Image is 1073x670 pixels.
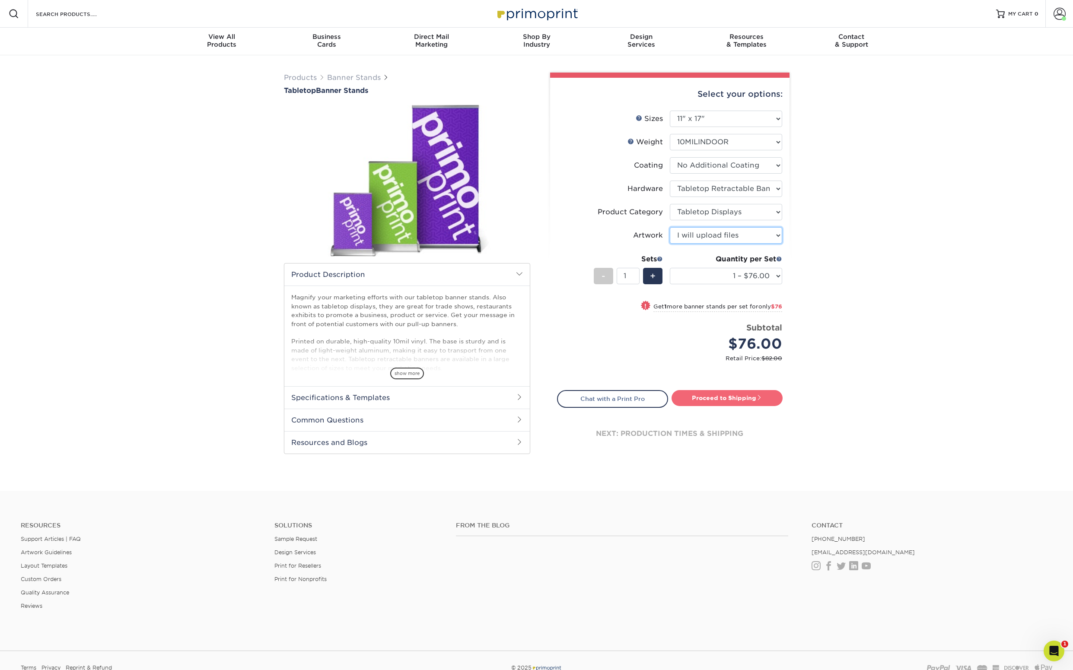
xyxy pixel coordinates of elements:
div: next: production times & shipping [557,408,783,460]
span: show more [390,368,424,379]
span: 1 [1061,641,1068,648]
span: only [758,303,782,310]
div: Sizes [636,114,663,124]
input: SEARCH PRODUCTS..... [35,9,119,19]
h2: Common Questions [284,409,530,431]
div: Artwork [633,230,663,241]
span: MY CART [1008,10,1033,18]
span: + [650,270,656,283]
small: Retail Price: [564,354,782,362]
img: Primoprint [494,4,580,23]
img: Tabletop 01 [284,95,530,266]
div: Weight [627,137,663,147]
h4: From the Blog [456,522,788,529]
div: $76.00 [676,333,782,354]
a: Layout Templates [21,562,67,569]
a: Resources& Templates [694,28,799,55]
a: Chat with a Print Pro [557,390,668,407]
div: Select your options: [557,78,783,111]
a: Print for Resellers [274,562,321,569]
span: View All [169,33,274,41]
div: Industry [484,33,589,48]
div: Products [169,33,274,48]
h4: Solutions [274,522,443,529]
h2: Resources and Blogs [284,431,530,454]
a: Support Articles | FAQ [21,536,81,542]
span: Contact [799,33,904,41]
span: Direct Mail [379,33,484,41]
span: Design [589,33,694,41]
a: TabletopBanner Stands [284,86,530,95]
a: [PHONE_NUMBER] [812,536,865,542]
a: Contact [812,522,1052,529]
a: Products [284,73,317,82]
h2: Product Description [284,264,530,286]
span: Resources [694,33,799,41]
span: ! [644,302,646,311]
a: [EMAIL_ADDRESS][DOMAIN_NAME] [812,549,915,556]
a: Quality Assurance [21,589,69,596]
h2: Specifications & Templates [284,386,530,409]
div: Sets [594,254,663,264]
a: Sample Request [274,536,317,542]
span: Shop By [484,33,589,41]
div: Coating [634,160,663,171]
small: Get more banner stands per set for [653,303,782,312]
div: Quantity per Set [670,254,782,264]
span: Business [274,33,379,41]
span: 0 [1035,11,1038,17]
a: Banner Stands [327,73,381,82]
span: $82.00 [761,355,782,362]
a: View AllProducts [169,28,274,55]
a: Print for Nonprofits [274,576,327,582]
div: & Templates [694,33,799,48]
a: Shop ByIndustry [484,28,589,55]
span: - [602,270,605,283]
strong: 1 [664,303,667,310]
a: Reviews [21,603,42,609]
strong: Subtotal [746,323,782,332]
a: Contact& Support [799,28,904,55]
div: Cards [274,33,379,48]
div: Services [589,33,694,48]
a: Design Services [274,549,316,556]
div: Marketing [379,33,484,48]
div: Hardware [627,184,663,194]
p: Magnify your marketing efforts with our tabletop banner stands. Also known as tabletop displays, ... [291,293,523,372]
span: Tabletop [284,86,316,95]
a: Custom Orders [21,576,61,582]
h4: Resources [21,522,261,529]
div: Product Category [598,207,663,217]
div: & Support [799,33,904,48]
a: Artwork Guidelines [21,549,72,556]
span: $76 [771,303,782,310]
iframe: Intercom live chat [1044,641,1064,661]
h1: Banner Stands [284,86,530,95]
a: Proceed to Shipping [672,390,783,406]
a: Direct MailMarketing [379,28,484,55]
a: DesignServices [589,28,694,55]
a: BusinessCards [274,28,379,55]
